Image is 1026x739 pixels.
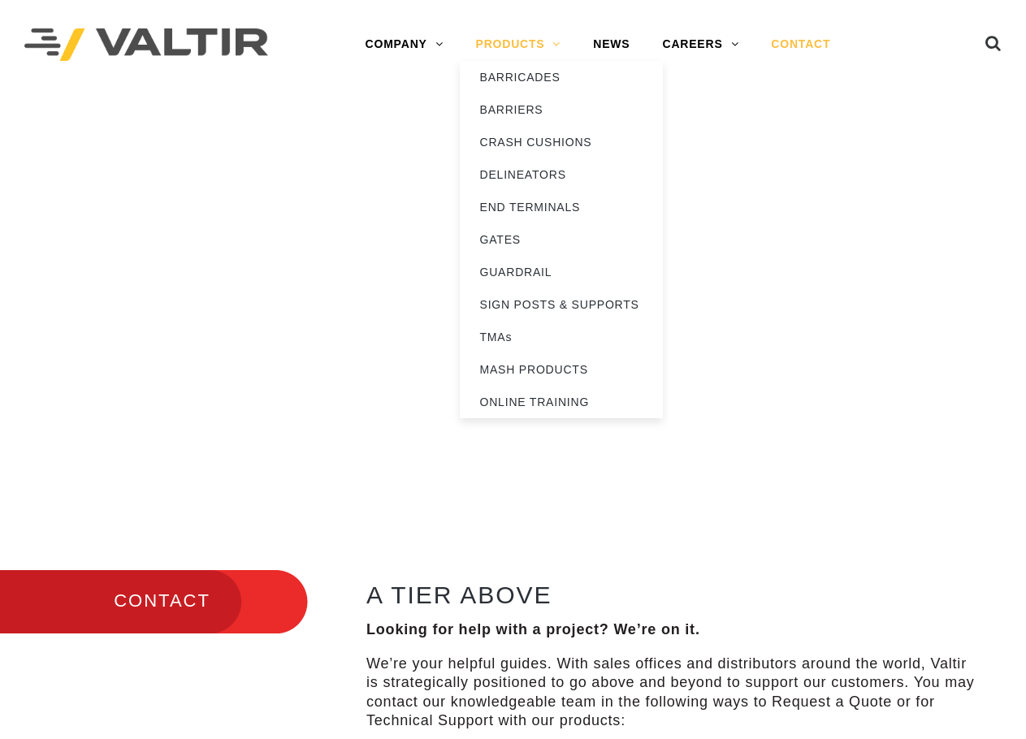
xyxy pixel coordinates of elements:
a: COMPANY [349,28,460,61]
p: We’re your helpful guides. With sales offices and distributors around the world, Valtir is strate... [366,655,982,731]
a: BARRICADES [460,61,663,93]
a: CAREERS [646,28,755,61]
a: GATES [460,223,663,256]
img: Valtir [24,28,268,62]
a: TMAs [460,321,663,353]
a: BARRIERS [460,93,663,126]
img: Contact_1 [12,89,1014,484]
strong: Looking for help with a project? We’re on it. [366,621,700,637]
a: CONTACT [755,28,846,61]
h2: A TIER ABOVE [366,581,982,608]
a: GUARDRAIL [460,256,663,288]
a: MASH PRODUCTS [460,353,663,386]
a: NEWS [577,28,646,61]
a: DELINEATORS [460,158,663,191]
a: END TERMINALS [460,191,663,223]
a: SIGN POSTS & SUPPORTS [460,288,663,321]
a: PRODUCTS [460,28,578,61]
a: ONLINE TRAINING [460,386,663,418]
a: CRASH CUSHIONS [460,126,663,158]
